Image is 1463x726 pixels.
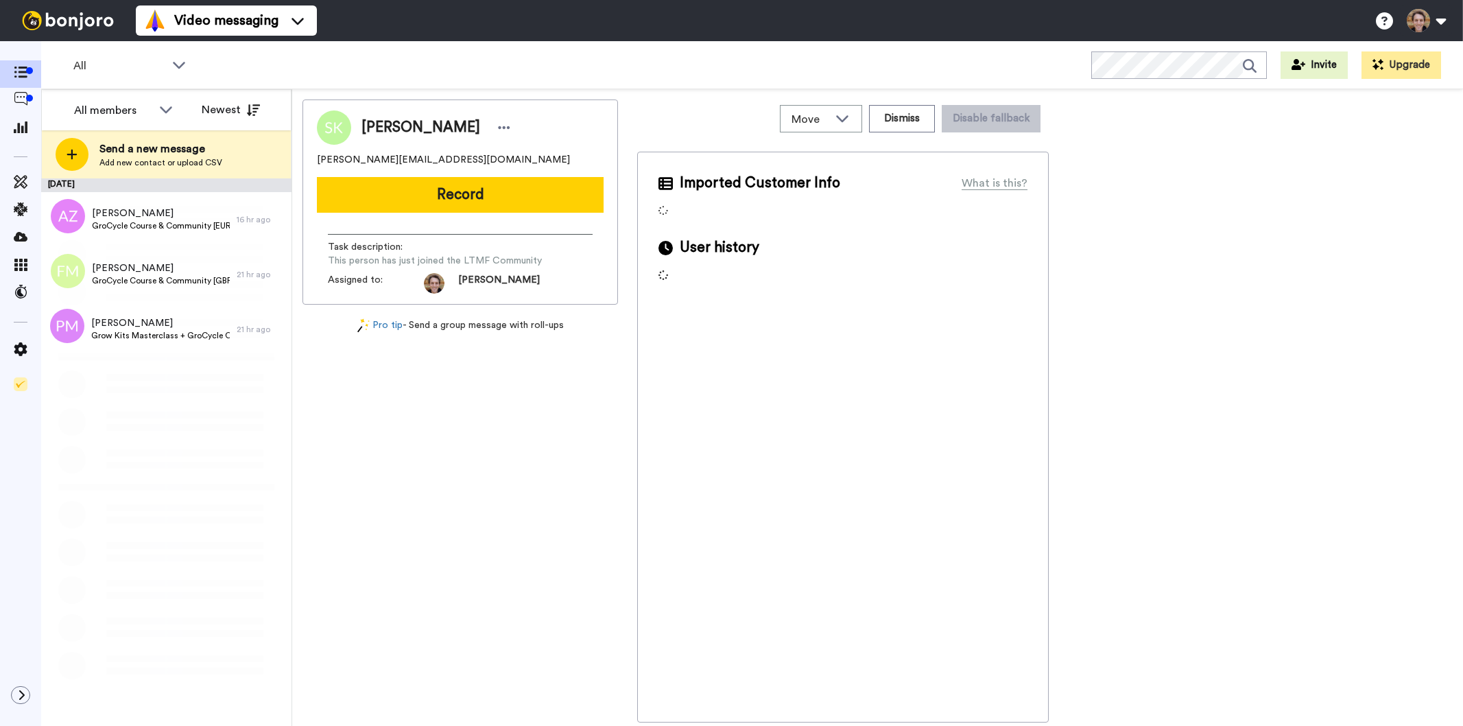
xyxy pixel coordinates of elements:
span: Assigned to: [328,273,424,294]
span: Imported Customer Info [680,173,840,194]
button: Disable fallback [942,105,1040,132]
img: pm.png [50,309,84,343]
img: fm.png [51,254,85,288]
button: Dismiss [869,105,935,132]
button: Record [317,177,604,213]
img: e73ce963-af64-4f34-a3d2-9acdfc157b43-1553003914.jpg [424,273,444,294]
button: Upgrade [1361,51,1441,79]
span: [PERSON_NAME] [361,117,480,138]
div: - Send a group message with roll-ups [302,318,618,333]
div: 21 hr ago [237,324,285,335]
img: vm-color.svg [144,10,166,32]
span: Move [792,111,829,128]
div: What is this? [962,175,1027,191]
img: Image of Stuart Knox [317,110,351,145]
span: User history [680,237,759,258]
a: Pro tip [357,318,403,333]
span: [PERSON_NAME] [92,207,230,220]
span: Grow Kits Masterclass + GroCycle Course & Community [USD - Offer] [91,330,230,341]
span: [PERSON_NAME] [92,261,230,275]
img: bj-logo-header-white.svg [16,11,119,30]
button: Invite [1281,51,1348,79]
span: [PERSON_NAME][EMAIL_ADDRESS][DOMAIN_NAME] [317,153,570,167]
span: Task description : [328,240,424,254]
button: Newest [191,96,270,124]
span: GroCycle Course & Community [GBP Offer] [92,275,230,286]
span: All [73,58,165,74]
span: Add new contact or upload CSV [99,157,222,168]
span: GroCycle Course & Community [EURO - Offer] [92,220,230,231]
div: 21 hr ago [237,269,285,280]
span: This person has just joined the LTMF Community [328,254,542,268]
div: 16 hr ago [237,214,285,225]
div: [DATE] [41,178,292,192]
img: Checklist.svg [14,377,27,391]
span: Send a new message [99,141,222,157]
img: magic-wand.svg [357,318,370,333]
div: All members [74,102,152,119]
span: Video messaging [174,11,278,30]
img: az.png [51,199,85,233]
span: [PERSON_NAME] [458,273,540,294]
span: [PERSON_NAME] [91,316,230,330]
